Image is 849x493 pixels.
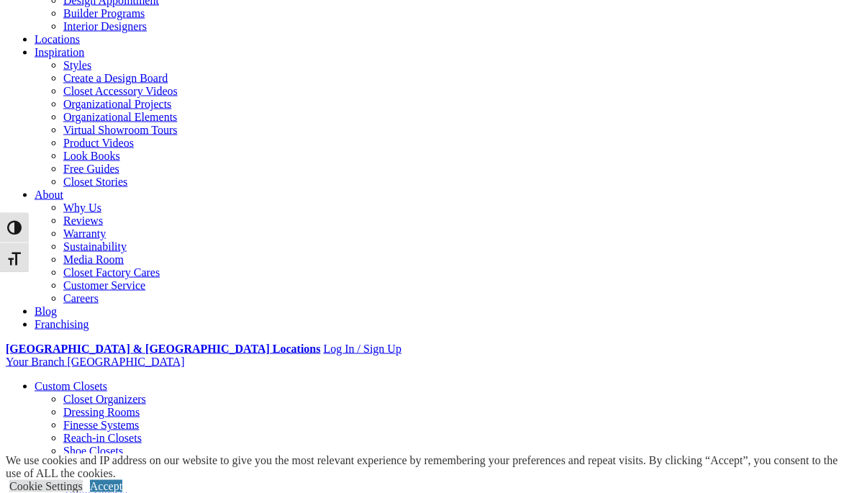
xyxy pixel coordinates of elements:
[63,253,124,266] a: Media Room
[63,445,123,457] a: Shoe Closets
[63,7,145,19] a: Builder Programs
[63,406,140,418] a: Dressing Rooms
[63,214,103,227] a: Reviews
[6,356,64,368] span: Your Branch
[63,124,178,136] a: Virtual Showroom Tours
[63,292,99,304] a: Careers
[63,85,178,97] a: Closet Accessory Videos
[35,189,63,201] a: About
[63,20,147,32] a: Interior Designers
[63,163,119,175] a: Free Guides
[35,380,107,392] a: Custom Closets
[35,318,89,330] a: Franchising
[63,150,120,162] a: Look Books
[63,227,106,240] a: Warranty
[63,176,127,188] a: Closet Stories
[323,343,401,355] a: Log In / Sign Up
[6,343,320,355] a: [GEOGRAPHIC_DATA] & [GEOGRAPHIC_DATA] Locations
[63,111,177,123] a: Organizational Elements
[63,72,168,84] a: Create a Design Board
[63,240,127,253] a: Sustainability
[35,305,57,317] a: Blog
[63,279,145,291] a: Customer Service
[9,480,83,492] a: Cookie Settings
[90,480,122,492] a: Accept
[67,356,184,368] span: [GEOGRAPHIC_DATA]
[63,266,160,279] a: Closet Factory Cares
[35,46,84,58] a: Inspiration
[63,432,142,444] a: Reach-in Closets
[63,419,139,431] a: Finesse Systems
[6,356,185,368] a: Your Branch [GEOGRAPHIC_DATA]
[6,454,849,480] div: We use cookies and IP address on our website to give you the most relevant experience by remember...
[63,59,91,71] a: Styles
[63,202,101,214] a: Why Us
[35,33,80,45] a: Locations
[63,137,134,149] a: Product Videos
[63,98,171,110] a: Organizational Projects
[63,393,146,405] a: Closet Organizers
